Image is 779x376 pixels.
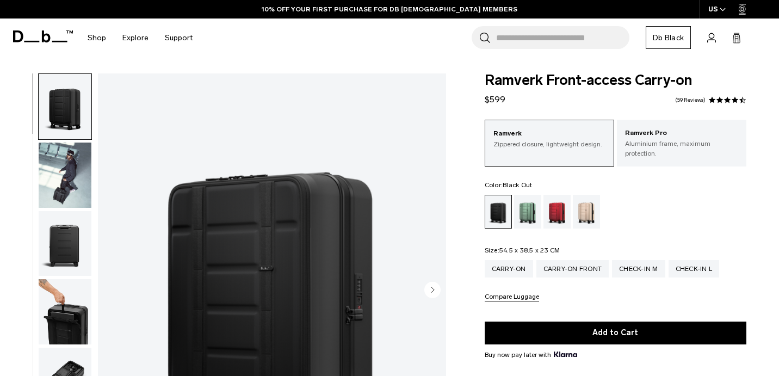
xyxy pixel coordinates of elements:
p: Zippered closure, lightweight design. [493,139,605,149]
span: Ramverk Front-access Carry-on [485,73,746,88]
nav: Main Navigation [79,19,201,57]
a: 10% OFF YOUR FIRST PURCHASE FOR DB [DEMOGRAPHIC_DATA] MEMBERS [262,4,517,14]
img: {"height" => 20, "alt" => "Klarna"} [554,352,577,357]
a: Check-in M [612,260,665,278]
img: Ramverk Front-access Carry-on Black Out [39,143,91,208]
span: Black Out [503,181,532,189]
a: Explore [122,19,149,57]
button: Ramverk Front-access Carry-on Black Out [38,73,92,140]
button: Next slide [424,281,441,300]
legend: Size: [485,247,560,254]
a: Check-in L [669,260,720,278]
a: Db Black [646,26,691,49]
span: Buy now pay later with [485,350,577,360]
a: Sprite Lightning Red [543,195,571,229]
p: Ramverk Pro [625,128,738,139]
p: Aluminium frame, maximum protection. [625,139,738,158]
a: Support [165,19,193,57]
a: Fogbow Beige [573,195,600,229]
a: 59 reviews [675,97,706,103]
button: Compare Luggage [485,293,539,301]
a: Ramverk Pro Aluminium frame, maximum protection. [617,120,746,167]
button: Ramverk-front-access-1.png [38,279,92,345]
legend: Color: [485,182,533,188]
p: Ramverk [493,128,605,139]
a: Green Ray [514,195,541,229]
img: Ramverk Front-access Carry-on Black Out [39,211,91,276]
span: 54.5 x 38.5 x 23 CM [499,246,560,254]
button: Ramverk Front-access Carry-on Black Out [38,211,92,277]
a: Carry-on Front [536,260,609,278]
a: Black Out [485,195,512,229]
img: Ramverk Front-access Carry-on Black Out [39,74,91,139]
a: Carry-on [485,260,533,278]
button: Add to Cart [485,322,746,344]
span: $599 [485,94,505,104]
button: Ramverk Front-access Carry-on Black Out [38,142,92,208]
a: Shop [88,19,106,57]
img: Ramverk-front-access-1.png [39,279,91,344]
